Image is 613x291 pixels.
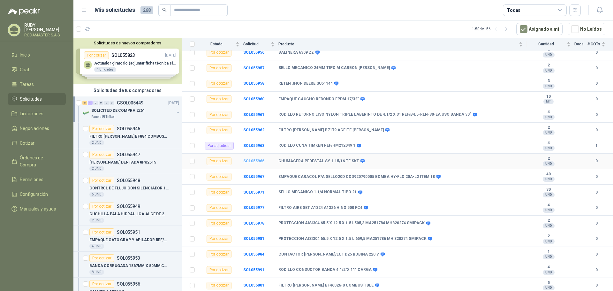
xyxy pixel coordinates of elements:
p: EMPAQUE GATO GRAP Y APILADOR REF/AH17645 [89,237,169,243]
span: Solicitudes [20,96,42,103]
b: SOL055960 [243,97,264,101]
b: 10 [526,94,571,99]
span: Solicitud [243,42,269,46]
a: SOL055961 [243,112,264,117]
th: Docs [574,38,587,50]
th: Solicitud [243,38,278,50]
b: EMPAQUE CARACOL P/A SELLO20D COD920790005 BOMBA HY-FLO 20A-L2 ITEM 18 [278,174,435,180]
b: PROTECCION AISI304 65.5 X 12.5 X 1.5 L 659,5 MA251786 MH 320274 SMIPACK [278,236,427,241]
p: SOL055956 [117,282,140,286]
a: Manuales y ayuda [8,203,66,215]
div: Por cotizar [207,188,231,196]
div: Por cotizar [207,266,231,274]
span: 268 [140,6,153,14]
p: FILTRO [PERSON_NAME] BF884 COMBUSTIBLE [89,134,169,140]
p: GSOL005449 [117,101,143,105]
p: SOLICITUD DE COMPRA 2261 [91,108,145,114]
a: Cotizar [8,137,66,149]
div: Por cotizar [89,254,114,262]
div: Por cotizar [207,64,231,72]
b: SOL055977 [243,205,264,210]
span: # COTs [587,42,600,46]
a: SOL055958 [243,81,264,86]
a: SOL056001 [243,283,264,287]
p: RUBY [PERSON_NAME] [24,23,66,32]
a: SOL055978 [243,221,264,226]
p: CONTROL DE FLUJO CON SILENCIADOR 1/4 [89,185,169,191]
span: Chat [20,66,29,73]
span: Manuales y ayuda [20,205,56,212]
a: Configuración [8,188,66,200]
div: Por cotizar [89,228,114,236]
b: 0 [587,220,605,226]
b: SOL055966 [243,159,264,163]
th: Producto [278,38,526,50]
b: SOL055971 [243,190,264,195]
div: 0 [110,101,114,105]
a: SOL055967 [243,174,264,179]
div: UND [543,146,555,151]
div: Por cotizar [89,151,114,158]
a: SOL055991 [243,268,264,272]
b: 4 [526,265,571,270]
div: Solicitudes de tus compradores [73,84,182,96]
b: SOL055981 [243,236,264,241]
p: RODAMASTER S.A.S. [24,33,66,37]
div: UND [543,223,555,228]
span: Cantidad [526,42,565,46]
img: Logo peakr [8,8,40,15]
div: Por cotizar [207,157,231,165]
div: Por cotizar [207,173,231,180]
a: SOL055963 [243,143,264,148]
div: Por cotizar [89,203,114,210]
a: SOL055956 [243,50,264,55]
span: Órdenes de Compra [20,154,60,168]
div: Por cotizar [207,111,231,119]
b: 0 [587,205,605,211]
b: CONTACTOR [PERSON_NAME]/LC1 D25 BOBINA 220 V [278,252,379,257]
a: Por cotizarSOL055946FILTRO [PERSON_NAME] BF884 COMBUSTIBLE2 UND [73,122,182,148]
b: SOL055984 [243,252,264,257]
div: UND [543,52,555,57]
button: Asignado a mi [516,23,563,35]
div: UND [543,208,555,213]
p: SOL055948 [117,178,140,183]
b: 3 [526,79,571,84]
b: 0 [587,267,605,273]
b: 0 [587,127,605,133]
a: SOL055957 [243,66,264,70]
b: 2 [526,234,571,239]
div: UND [543,130,555,135]
b: 4 [526,110,571,115]
b: 0 [587,251,605,257]
b: CHUMACERA PEDESTAL SY 1.15/16 TF SKF [278,159,359,164]
p: BANDA CORRUGADA 1867MM X 50MM CON GUIA [89,263,169,269]
span: Remisiones [20,176,43,183]
div: 0 [93,101,98,105]
span: Inicio [20,51,30,58]
div: Por cotizar [207,126,231,134]
b: 0 [587,80,605,87]
div: UND [543,177,555,182]
b: RODILLO RETORNO LISO NYLON TRIPLE LABERINTO DE 4.1/2 X 31 REF/B4.5-RLN-30-EA USO BANDA 30" [278,112,471,117]
b: SELLO MECANICO 1.1/4 NORMAL TIPO 21 [278,190,357,195]
a: Remisiones [8,173,66,186]
b: 40 [526,172,571,177]
p: SOL055953 [117,256,140,260]
b: EMPAQUE CAUCHO REDONDO EPDM 17/32" [278,97,359,102]
b: 2 [526,125,571,130]
div: UND [543,192,555,197]
p: Panela El Trébol [91,114,115,119]
a: Por cotizarSOL055953BANDA CORRUGADA 1867MM X 50MM CON GUIA8 UND [73,252,182,278]
b: 0 [587,189,605,195]
span: Tareas [20,81,34,88]
a: Órdenes de Compra [8,152,66,171]
p: SOL055949 [117,204,140,209]
div: 21 [82,101,87,105]
div: 2 UND [89,166,104,171]
div: Por cotizar [89,125,114,133]
div: 2 UND [89,218,104,223]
